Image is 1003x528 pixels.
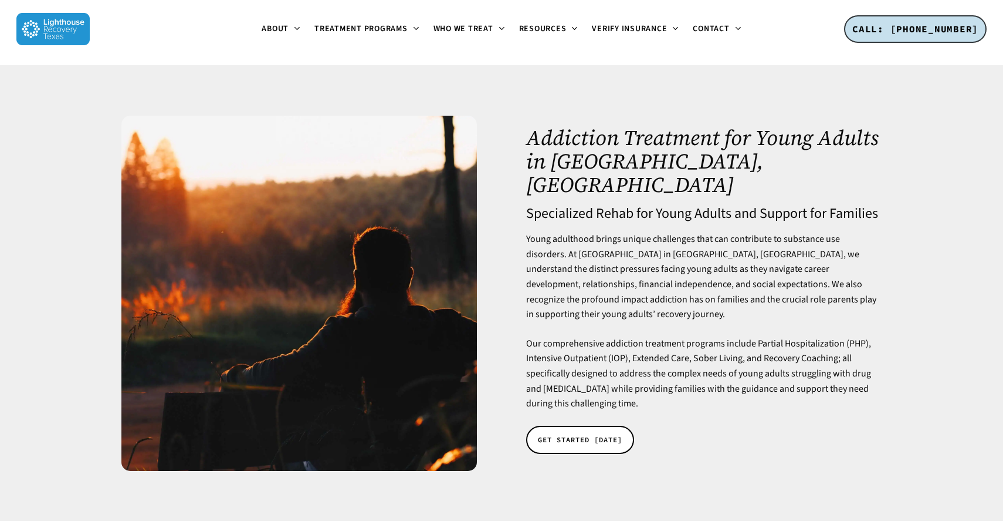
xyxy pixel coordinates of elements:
[526,233,876,321] span: Young adulthood brings unique challenges that can contribute to substance use disorders. At [GEOG...
[307,25,426,34] a: Treatment Programs
[844,15,987,43] a: CALL: [PHONE_NUMBER]
[526,426,634,454] a: GET STARTED [DATE]
[686,25,748,34] a: Contact
[852,23,978,35] span: CALL: [PHONE_NUMBER]
[16,13,90,45] img: Lighthouse Recovery Texas
[538,434,622,446] span: GET STARTED [DATE]
[426,25,512,34] a: Who We Treat
[585,25,686,34] a: Verify Insurance
[519,23,567,35] span: Resources
[121,116,476,471] img: A man sitting on a bench at sunset.
[526,337,871,410] span: Our comprehensive addiction treatment programs include Partial Hospitalization (PHP), Intensive O...
[693,23,729,35] span: Contact
[433,23,493,35] span: Who We Treat
[526,126,881,196] h1: Addiction Treatment for Young Adults in [GEOGRAPHIC_DATA], [GEOGRAPHIC_DATA]
[592,23,667,35] span: Verify Insurance
[255,25,307,34] a: About
[526,206,881,221] h4: Specialized Rehab for Young Adults and Support for Families
[262,23,289,35] span: About
[512,25,585,34] a: Resources
[314,23,408,35] span: Treatment Programs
